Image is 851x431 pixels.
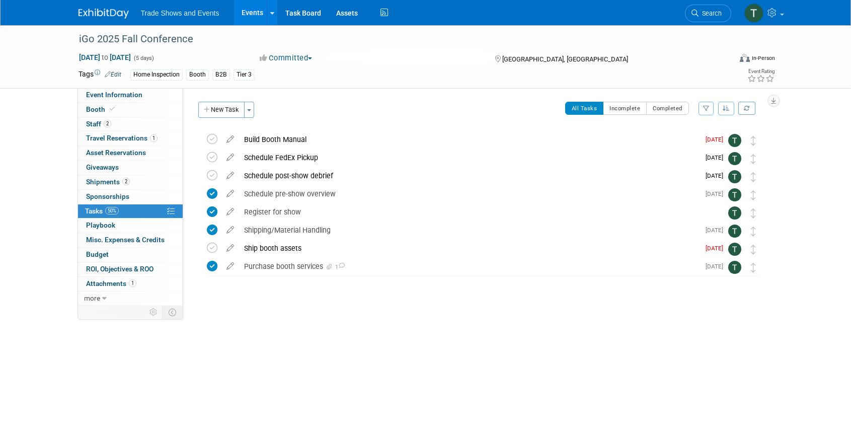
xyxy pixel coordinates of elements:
span: [DATE] [706,245,728,252]
span: to [100,53,110,61]
button: Committed [256,53,316,63]
span: Tasks [85,207,119,215]
a: Travel Reservations1 [78,131,183,146]
i: Move task [751,245,756,254]
span: Budget [86,250,109,258]
img: Tiff Wagner [728,261,741,274]
i: Move task [751,154,756,164]
a: edit [221,244,239,253]
a: Sponsorships [78,190,183,204]
div: Booth [186,69,209,80]
span: Asset Reservations [86,149,146,157]
a: edit [221,171,239,180]
img: Tiff Wagner [728,170,741,183]
a: edit [221,189,239,198]
i: Move task [751,263,756,272]
a: Misc. Expenses & Credits [78,233,183,247]
a: Event Information [78,88,183,102]
i: Move task [751,208,756,218]
span: [DATE] [DATE] [79,53,131,62]
i: Move task [751,172,756,182]
button: All Tasks [565,102,604,115]
span: Event Information [86,91,142,99]
div: Schedule FedEx Pickup [239,149,700,166]
div: Event Rating [747,69,775,74]
span: Trade Shows and Events [141,9,219,17]
img: Tiff Wagner [728,152,741,165]
div: Build Booth Manual [239,131,700,148]
a: edit [221,153,239,162]
a: Giveaways [78,161,183,175]
span: Sponsorships [86,192,129,200]
div: Ship booth assets [239,240,700,257]
a: Tasks50% [78,204,183,219]
a: Budget [78,248,183,262]
div: In-Person [751,54,775,62]
a: edit [221,135,239,144]
a: more [78,292,183,306]
td: Personalize Event Tab Strip [145,306,163,319]
span: [DATE] [706,136,728,143]
td: Tags [79,69,121,81]
div: Schedule pre-show overview [239,185,700,202]
span: Playbook [86,221,115,229]
img: Tiff Wagner [728,206,741,220]
span: 1 [334,264,345,270]
a: Search [685,5,731,22]
button: Completed [646,102,689,115]
span: [DATE] [706,190,728,197]
span: (5 days) [133,55,154,61]
div: Purchase booth services [239,258,700,275]
span: 50% [105,207,119,214]
td: Toggle Event Tabs [162,306,183,319]
a: ROI, Objectives & ROO [78,262,183,276]
span: Shipments [86,178,130,186]
div: Event Format [672,52,776,67]
span: Travel Reservations [86,134,158,142]
span: [DATE] [706,263,728,270]
a: Refresh [738,102,755,115]
span: Booth [86,105,117,113]
img: Format-Inperson.png [740,54,750,62]
div: Register for show [239,203,708,221]
i: Booth reservation complete [110,106,115,112]
span: [DATE] [706,154,728,161]
button: Incomplete [603,102,647,115]
span: ROI, Objectives & ROO [86,265,153,273]
a: Edit [105,71,121,78]
div: iGo 2025 Fall Conference [75,30,716,48]
a: Staff2 [78,117,183,131]
a: Shipments2 [78,175,183,189]
a: Asset Reservations [78,146,183,160]
span: [GEOGRAPHIC_DATA], [GEOGRAPHIC_DATA] [502,55,628,63]
span: 2 [104,120,111,127]
div: Tier 3 [234,69,255,80]
a: Attachments1 [78,277,183,291]
span: 1 [150,134,158,142]
span: Search [699,10,722,17]
i: Move task [751,136,756,146]
span: 1 [129,279,136,287]
span: [DATE] [706,227,728,234]
a: Booth [78,103,183,117]
span: Giveaways [86,163,119,171]
span: Attachments [86,279,136,288]
i: Move task [751,227,756,236]
span: Misc. Expenses & Credits [86,236,165,244]
a: edit [221,207,239,217]
div: Shipping/Material Handling [239,222,700,239]
a: Playbook [78,219,183,233]
div: Home Inspection [130,69,183,80]
a: edit [221,226,239,235]
span: Staff [86,120,111,128]
span: [DATE] [706,172,728,179]
img: Tiff Wagner [728,134,741,147]
img: Tiff Wagner [728,225,741,238]
span: 2 [122,178,130,185]
span: more [84,294,100,302]
img: Tiff Wagner [728,188,741,201]
img: Tiff Wagner [744,4,763,23]
img: ExhibitDay [79,9,129,19]
div: B2B [212,69,230,80]
div: Schedule post-show debrief [239,167,700,184]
